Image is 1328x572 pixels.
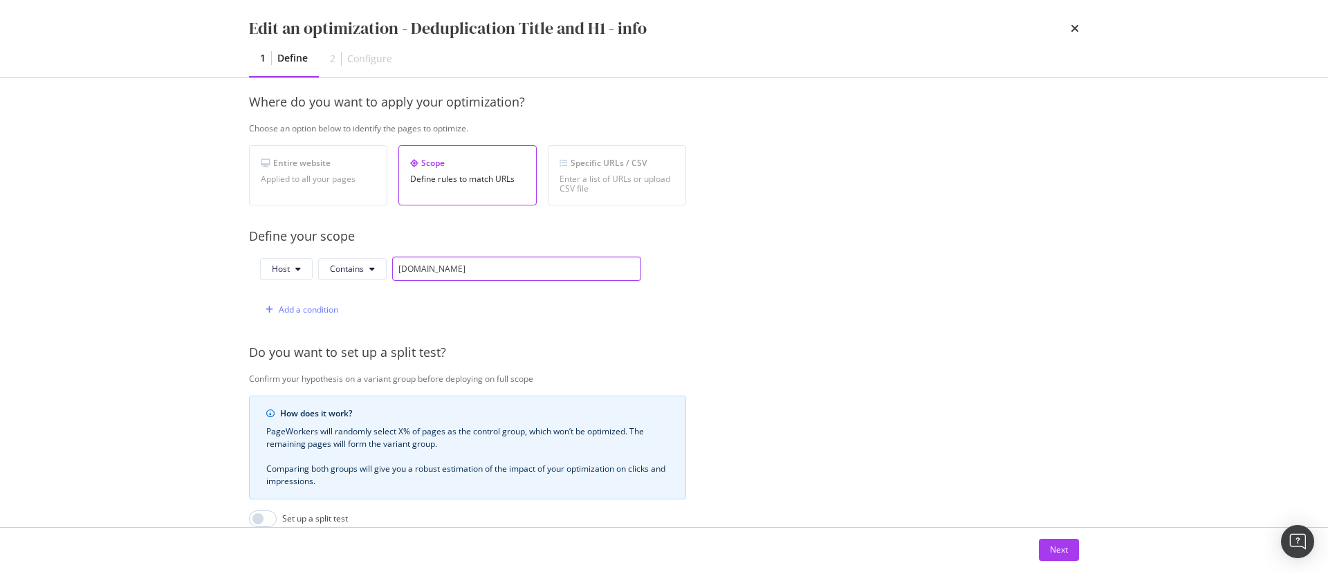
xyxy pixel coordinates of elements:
div: PageWorkers will randomly select X% of pages as the control group, which won’t be optimized. The ... [266,425,669,488]
div: Where do you want to apply your optimization? [249,93,1147,111]
div: Confirm your hypothesis on a variant group before deploying on full scope [249,373,1147,385]
div: Applied to all your pages [261,174,376,184]
div: 1 [260,51,266,65]
div: Define rules to match URLs [410,174,525,184]
div: Scope [410,157,525,169]
div: Define [277,51,308,65]
div: Specific URLs / CSV [560,157,674,169]
div: Next [1050,544,1068,555]
button: Contains [318,258,387,280]
div: Enter a list of URLs or upload CSV file [560,174,674,194]
div: info banner [249,396,686,499]
div: Edit an optimization - Deduplication Title and H1 - info [249,17,647,40]
div: Do you want to set up a split test? [249,344,1147,362]
div: Choose an option below to identify the pages to optimize. [249,122,1147,134]
button: Add a condition [260,299,338,321]
div: times [1071,17,1079,40]
div: Define your scope [249,228,1147,246]
div: Set up a split test [282,513,348,524]
span: Host [272,263,290,275]
div: How does it work? [280,407,669,420]
div: Open Intercom Messenger [1281,525,1314,558]
button: Host [260,258,313,280]
span: Contains [330,263,364,275]
div: 2 [330,52,335,66]
div: Configure [347,52,392,66]
button: Next [1039,539,1079,561]
div: Entire website [261,157,376,169]
div: Add a condition [279,304,338,315]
